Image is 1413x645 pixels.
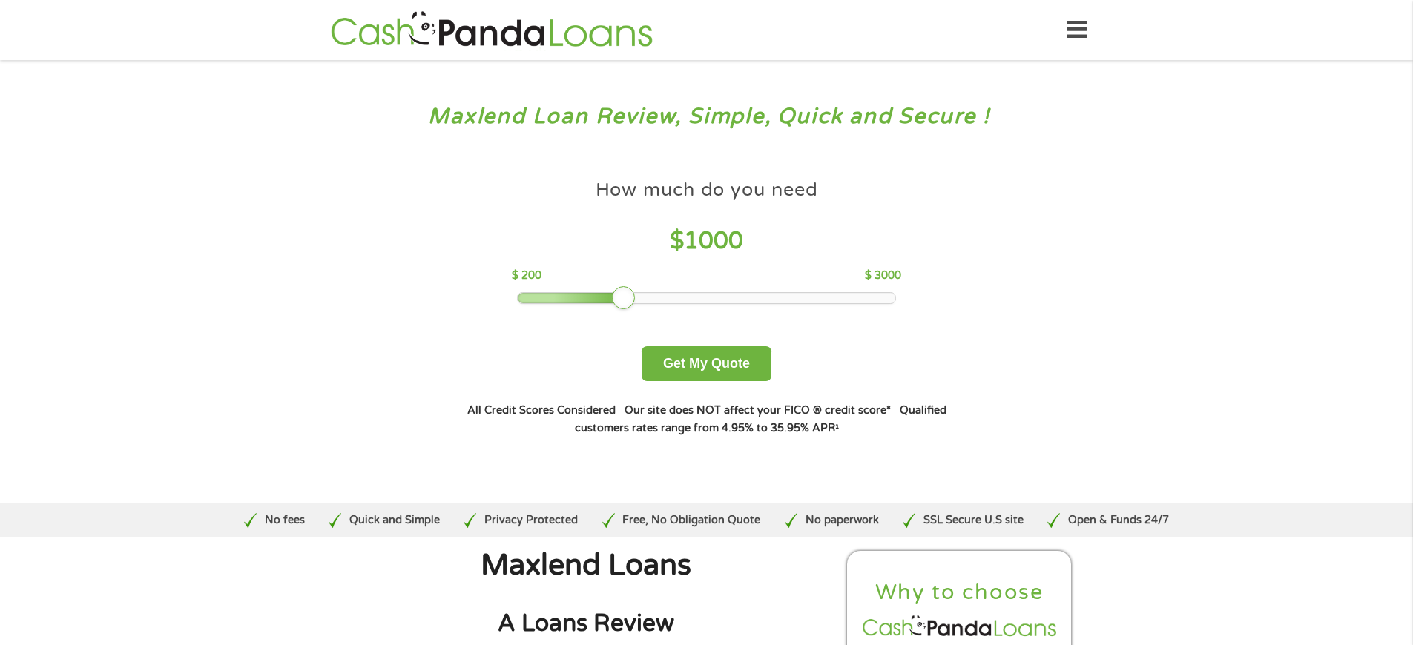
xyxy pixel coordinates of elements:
p: $ 3000 [865,268,901,284]
p: $ 200 [512,268,541,284]
button: Get My Quote [642,346,771,381]
p: No fees [265,512,305,529]
p: SSL Secure U.S site [923,512,1024,529]
p: Free, No Obligation Quote [622,512,760,529]
strong: Qualified customers rates range from 4.95% to 35.95% APR¹ [575,404,946,434]
p: No paperwork [806,512,879,529]
span: Maxlend Loans [481,548,691,583]
h2: Why to choose [860,579,1060,606]
h3: Maxlend Loan Review, Simple, Quick and Secure ! [43,103,1371,130]
p: Quick and Simple [349,512,440,529]
span: 1000 [684,227,743,255]
strong: All Credit Scores Considered [467,404,616,417]
strong: Our site does NOT affect your FICO ® credit score* [625,404,891,417]
h4: $ [512,226,901,257]
img: GetLoanNow Logo [326,9,657,51]
h4: How much do you need [596,178,818,202]
p: Privacy Protected [484,512,578,529]
p: Open & Funds 24/7 [1068,512,1169,529]
h2: A Loans Review [340,609,832,639]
